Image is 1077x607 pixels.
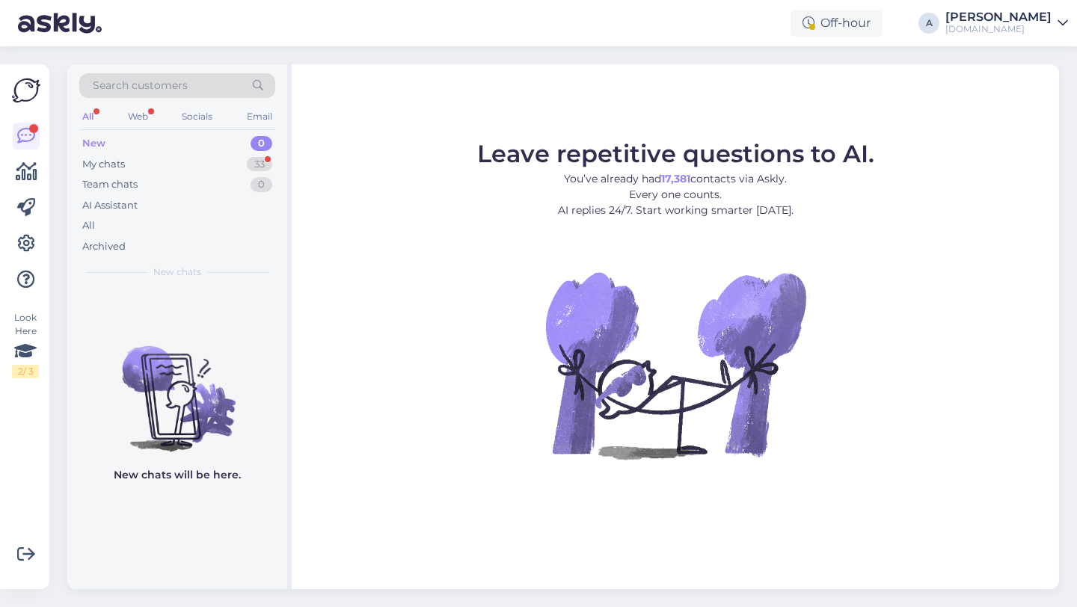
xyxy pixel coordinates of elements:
div: [PERSON_NAME] [945,11,1052,23]
div: 0 [251,177,272,192]
div: Socials [179,107,215,126]
div: Email [244,107,275,126]
img: No chats [67,319,287,454]
b: 17,381 [661,172,690,185]
p: New chats will be here. [114,467,241,483]
div: New [82,136,105,151]
div: AI Assistant [82,198,138,213]
a: [PERSON_NAME][DOMAIN_NAME] [945,11,1068,35]
div: Look Here [12,311,39,378]
div: [DOMAIN_NAME] [945,23,1052,35]
p: You’ve already had contacts via Askly. Every one counts. AI replies 24/7. Start working smarter [... [477,171,874,218]
img: No Chat active [541,230,810,499]
span: New chats [153,265,201,279]
div: All [79,107,96,126]
div: A [918,13,939,34]
span: Search customers [93,78,188,93]
img: Askly Logo [12,76,40,105]
div: Off-hour [791,10,883,37]
div: My chats [82,157,125,172]
div: Archived [82,239,126,254]
div: 0 [251,136,272,151]
div: All [82,218,95,233]
div: Team chats [82,177,138,192]
span: Leave repetitive questions to AI. [477,139,874,168]
div: 33 [247,157,272,172]
div: 2 / 3 [12,365,39,378]
div: Web [125,107,151,126]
